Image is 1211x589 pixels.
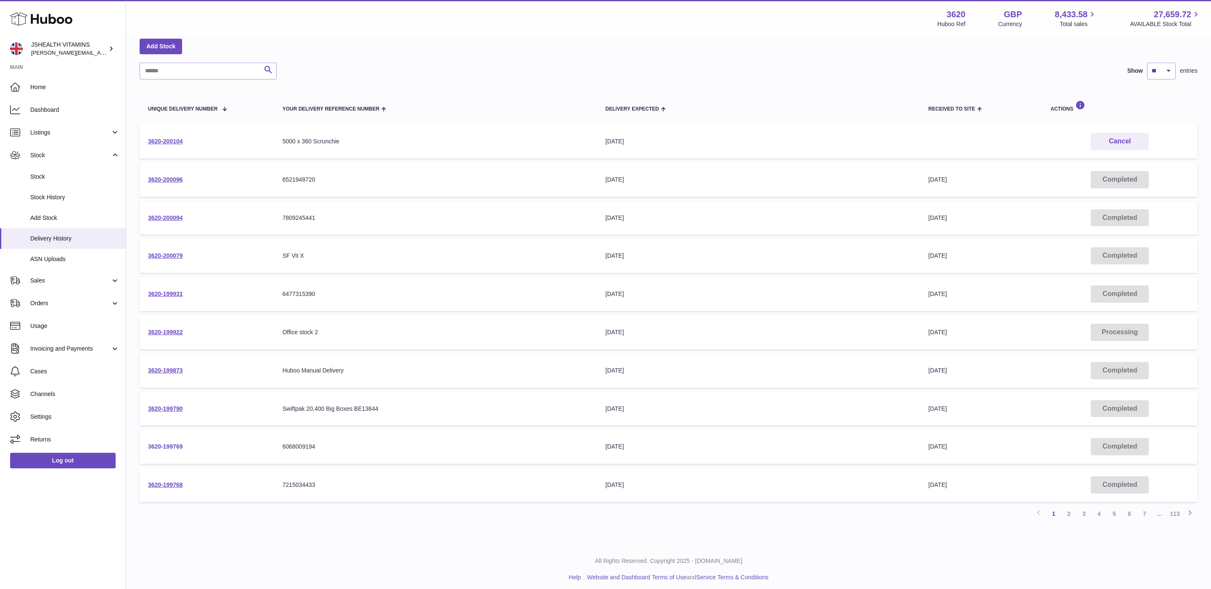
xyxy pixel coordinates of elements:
[148,252,183,259] a: 3620-200079
[1050,100,1189,112] div: Actions
[30,322,119,330] span: Usage
[1137,506,1152,521] a: 7
[283,214,589,222] div: 7809245441
[148,176,183,183] a: 3620-200096
[148,329,183,335] a: 3620-199922
[148,106,217,112] span: Unique Delivery Number
[928,252,947,259] span: [DATE]
[148,481,183,488] a: 3620-199768
[1004,9,1022,20] strong: GBP
[605,367,912,375] div: [DATE]
[283,106,380,112] span: Your Delivery Reference Number
[283,367,589,375] div: Huboo Manual Delivery
[30,345,111,353] span: Invoicing and Payments
[30,235,119,243] span: Delivery History
[605,137,912,145] div: [DATE]
[937,20,965,28] div: Huboo Ref
[283,252,589,260] div: SF Vit X
[1180,67,1198,75] span: entries
[1130,9,1201,28] a: 27,659.72 AVAILABLE Stock Total
[928,405,947,412] span: [DATE]
[283,481,589,489] div: 7215034433
[1055,9,1097,28] a: 8,433.58 Total sales
[1076,506,1092,521] a: 3
[928,291,947,297] span: [DATE]
[148,138,183,145] a: 3620-200104
[283,405,589,413] div: Swiftpak 20,400 Big Boxes BE13844
[1122,506,1137,521] a: 6
[587,574,686,581] a: Website and Dashboard Terms of Use
[1107,506,1122,521] a: 5
[30,255,119,263] span: ASN Uploads
[31,41,107,57] div: JSHEALTH VITAMINS
[148,405,183,412] a: 3620-199790
[1152,506,1167,521] span: ...
[584,573,768,581] li: and
[30,299,111,307] span: Orders
[605,328,912,336] div: [DATE]
[605,252,912,260] div: [DATE]
[605,290,912,298] div: [DATE]
[283,328,589,336] div: Office stock 2
[928,176,947,183] span: [DATE]
[30,106,119,114] span: Dashboard
[696,574,769,581] a: Service Terms & Conditions
[1091,133,1149,150] button: Cancel
[31,49,169,56] span: [PERSON_NAME][EMAIL_ADDRESS][DOMAIN_NAME]
[1130,20,1201,28] span: AVAILABLE Stock Total
[30,129,111,137] span: Listings
[928,106,975,112] span: Received to Site
[30,214,119,222] span: Add Stock
[30,367,119,375] span: Cases
[947,9,965,20] strong: 3620
[1046,506,1061,521] a: 1
[928,367,947,374] span: [DATE]
[1127,67,1143,75] label: Show
[133,557,1204,565] p: All Rights Reserved. Copyright 2025 - [DOMAIN_NAME]
[30,83,119,91] span: Home
[30,193,119,201] span: Stock History
[30,390,119,398] span: Channels
[605,176,912,184] div: [DATE]
[148,291,183,297] a: 3620-199931
[1154,9,1191,20] span: 27,659.72
[928,481,947,488] span: [DATE]
[283,290,589,298] div: 6477315390
[148,443,183,450] a: 3620-199769
[30,436,119,444] span: Returns
[928,443,947,450] span: [DATE]
[605,106,659,112] span: Delivery Expected
[30,413,119,421] span: Settings
[928,214,947,221] span: [DATE]
[605,405,912,413] div: [DATE]
[283,137,589,145] div: 5000 x 360 Scrunchie
[30,277,111,285] span: Sales
[1055,9,1088,20] span: 8,433.58
[140,39,182,54] a: Add Stock
[10,453,116,468] a: Log out
[1060,20,1097,28] span: Total sales
[605,443,912,451] div: [DATE]
[30,151,111,159] span: Stock
[148,214,183,221] a: 3620-200094
[1092,506,1107,521] a: 4
[998,20,1022,28] div: Currency
[605,214,912,222] div: [DATE]
[30,173,119,181] span: Stock
[148,367,183,374] a: 3620-199873
[283,443,589,451] div: 6068009194
[1167,506,1182,521] a: 113
[605,481,912,489] div: [DATE]
[928,329,947,335] span: [DATE]
[10,42,23,55] img: francesca@jshealthvitamins.com
[1061,506,1076,521] a: 2
[283,176,589,184] div: 6521948720
[569,574,581,581] a: Help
